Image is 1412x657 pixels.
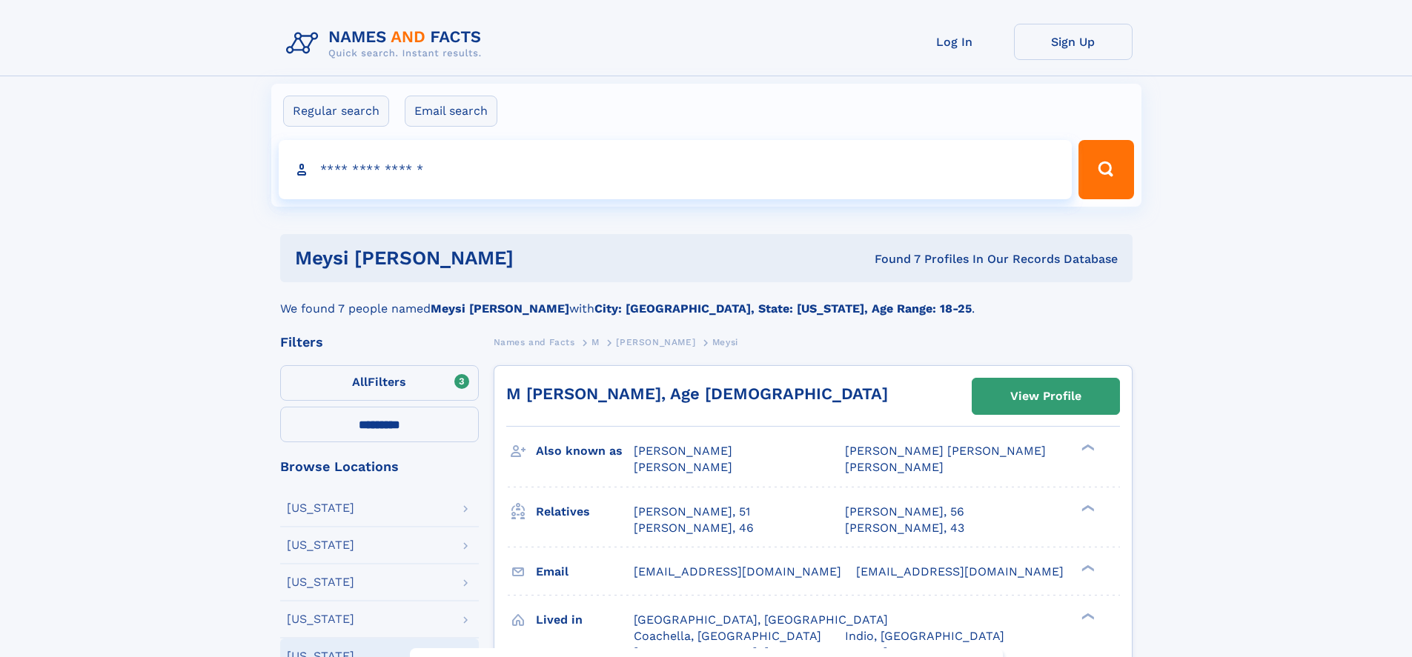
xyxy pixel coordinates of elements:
div: [US_STATE] [287,613,354,625]
div: Found 7 Profiles In Our Records Database [694,251,1118,267]
img: Logo Names and Facts [280,24,494,64]
div: [US_STATE] [287,539,354,551]
span: Meysi [712,337,738,347]
b: City: [GEOGRAPHIC_DATA], State: [US_STATE], Age Range: 18-25 [594,301,972,316]
h3: Lived in [536,607,634,633]
a: Log In [895,24,1014,60]
a: [PERSON_NAME] [616,333,695,351]
label: Filters [280,365,479,401]
a: [PERSON_NAME], 46 [634,520,754,536]
div: ❯ [1078,611,1096,621]
span: [PERSON_NAME] [616,337,695,347]
span: [PERSON_NAME] [634,460,732,474]
input: search input [279,140,1073,199]
div: ❯ [1078,503,1096,513]
h1: meysi [PERSON_NAME] [295,249,695,267]
h3: Email [536,559,634,584]
div: We found 7 people named with . [280,282,1133,318]
b: Meysi [PERSON_NAME] [431,301,569,316]
label: Email search [405,96,497,127]
span: M [591,337,600,347]
a: [PERSON_NAME], 43 [845,520,964,536]
div: Filters [280,336,479,349]
span: Coachella, [GEOGRAPHIC_DATA] [634,629,821,643]
span: [PERSON_NAME] [634,444,732,458]
a: View Profile [972,378,1119,414]
div: ❯ [1078,443,1096,453]
a: M [PERSON_NAME], Age [DEMOGRAPHIC_DATA] [506,384,888,403]
button: Search Button [1078,140,1133,199]
a: [PERSON_NAME], 56 [845,504,964,520]
div: [US_STATE] [287,576,354,588]
span: [EMAIL_ADDRESS][DOMAIN_NAME] [634,564,841,578]
span: [PERSON_NAME] [845,460,944,474]
span: Indio, [GEOGRAPHIC_DATA] [845,629,1004,643]
a: [PERSON_NAME], 51 [634,504,750,520]
span: [PERSON_NAME] [PERSON_NAME] [845,444,1046,458]
div: View Profile [1010,379,1081,413]
label: Regular search [283,96,389,127]
a: Sign Up [1014,24,1133,60]
a: Names and Facts [494,333,575,351]
h3: Relatives [536,499,634,524]
span: All [352,375,368,389]
h3: Also known as [536,438,634,464]
span: [EMAIL_ADDRESS][DOMAIN_NAME] [856,564,1064,578]
div: [US_STATE] [287,502,354,514]
div: Browse Locations [280,460,479,473]
a: M [591,333,600,351]
div: ❯ [1078,563,1096,573]
span: [GEOGRAPHIC_DATA], [GEOGRAPHIC_DATA] [634,613,888,627]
